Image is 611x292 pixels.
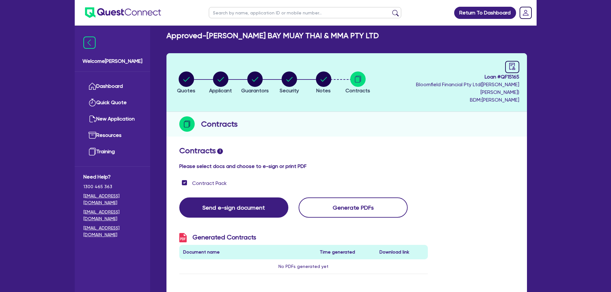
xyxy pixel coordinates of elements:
[83,95,141,111] a: Quick Quote
[241,71,269,95] button: Guarantors
[517,4,534,21] a: Dropdown toggle
[179,197,288,218] button: Send e-sign document
[280,88,299,94] span: Security
[505,61,519,73] a: audit
[83,37,96,49] img: icon-menu-close
[209,71,232,95] button: Applicant
[509,63,516,70] span: audit
[89,131,96,139] img: resources
[201,118,238,130] h2: Contracts
[376,245,428,259] th: Download link
[83,111,141,127] a: New Application
[179,245,316,259] th: Document name
[345,71,370,95] button: Contracts
[377,96,519,104] span: BDM: [PERSON_NAME]
[179,259,428,274] td: No PDFs generated yet
[377,73,519,81] span: Loan # QF15165
[82,57,142,65] span: Welcome [PERSON_NAME]
[83,183,141,190] span: 1300 465 363
[85,7,161,18] img: quest-connect-logo-blue
[279,71,299,95] button: Security
[299,197,408,218] button: Generate PDFs
[89,115,96,123] img: new-application
[345,88,370,94] span: Contracts
[179,163,514,169] h4: Please select docs and choose to e-sign or print PDF
[241,88,269,94] span: Guarantors
[316,88,331,94] span: Notes
[83,144,141,160] a: Training
[316,245,376,259] th: Time generated
[83,193,141,206] a: [EMAIL_ADDRESS][DOMAIN_NAME]
[89,99,96,106] img: quick-quote
[83,127,141,144] a: Resources
[177,88,195,94] span: Quotes
[217,148,223,154] span: i
[179,233,428,242] h3: Generated Contracts
[177,71,196,95] button: Quotes
[83,78,141,95] a: Dashboard
[316,71,332,95] button: Notes
[83,173,141,181] span: Need Help?
[454,7,516,19] a: Return To Dashboard
[209,88,232,94] span: Applicant
[209,7,401,18] input: Search by name, application ID or mobile number...
[166,31,379,40] h2: Approved - [PERSON_NAME] BAY MUAY THAI & MMA PTY LTD
[83,225,141,238] a: [EMAIL_ADDRESS][DOMAIN_NAME]
[89,148,96,155] img: training
[416,81,519,95] span: Bloomfield Financial Pty Ltd ( [PERSON_NAME] [PERSON_NAME] )
[179,146,514,155] h2: Contracts
[83,209,141,222] a: [EMAIL_ADDRESS][DOMAIN_NAME]
[179,233,187,242] img: icon-pdf
[192,179,227,187] label: Contract Pack
[179,116,195,132] img: step-icon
